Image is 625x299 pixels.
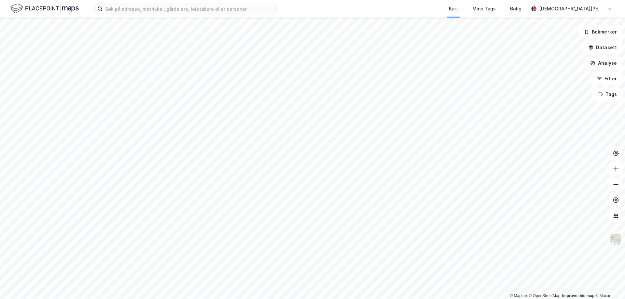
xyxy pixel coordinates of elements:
[10,3,79,14] img: logo.f888ab2527a4732fd821a326f86c7f29.svg
[472,5,496,13] div: Mine Tags
[103,4,276,14] input: Søk på adresse, matrikkel, gårdeiere, leietakere eller personer
[510,293,528,298] a: Mapbox
[592,88,622,101] button: Tags
[591,72,622,85] button: Filter
[529,293,561,298] a: OpenStreetMap
[610,233,622,245] img: Z
[583,41,622,54] button: Datasett
[585,57,622,70] button: Analyse
[562,293,594,298] a: Improve this map
[539,5,604,13] div: [DEMOGRAPHIC_DATA][PERSON_NAME]
[578,25,622,38] button: Bokmerker
[592,268,625,299] iframe: Chat Widget
[449,5,458,13] div: Kart
[510,5,521,13] div: Bolig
